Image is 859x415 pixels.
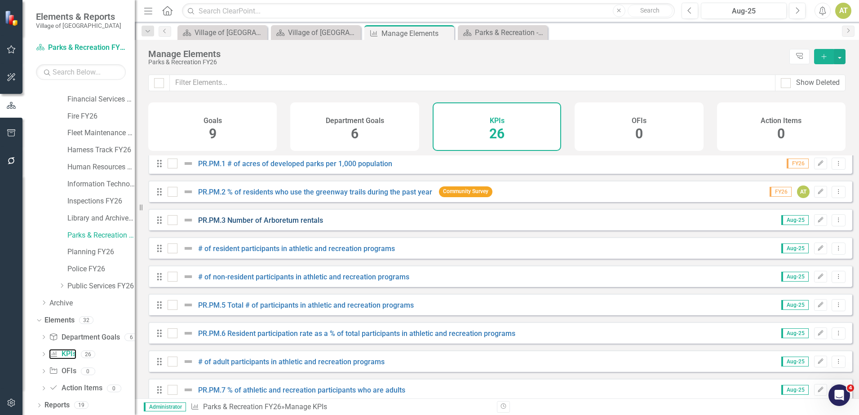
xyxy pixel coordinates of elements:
a: Harness Track FY26 [67,145,135,155]
a: Parks & Recreation FY26 [67,230,135,241]
a: Archive [49,298,135,309]
h4: Department Goals [326,117,384,125]
span: 0 [777,126,785,141]
div: 0 [81,367,95,375]
div: 6 [124,333,139,341]
button: AT [835,3,851,19]
span: FY26 [770,187,792,197]
a: Village of [GEOGRAPHIC_DATA] - Welcome Page [180,27,265,38]
a: PR.PM.3 Number of Arboretum rentals [198,216,323,225]
span: 6 [351,126,359,141]
img: Not Defined [183,186,194,197]
a: PR.PM.7 % of athletic and recreation participants who are adults [198,386,405,394]
span: 26 [489,126,505,141]
input: Search ClearPoint... [182,3,675,19]
div: 26 [81,350,95,358]
a: Library and Archives Services FY26 [67,213,135,224]
div: Show Deleted [796,78,840,88]
a: Reports [44,400,70,411]
img: Not Defined [183,356,194,367]
a: Village of [GEOGRAPHIC_DATA] - Welcome Page [273,27,359,38]
img: Not Defined [183,271,194,282]
input: Filter Elements... [169,75,775,91]
div: Manage Elements [381,28,452,39]
img: Not Defined [183,384,194,395]
iframe: Intercom live chat [828,384,850,406]
small: Village of [GEOGRAPHIC_DATA] [36,22,121,29]
a: Fleet Maintenance FY26 [67,128,135,138]
img: Not Defined [183,243,194,254]
div: Parks & Recreation FY26 [148,59,785,66]
a: PR.PM.1 # of acres of developed parks per 1,000 population [198,159,392,168]
span: Aug-25 [781,328,809,338]
span: Aug-25 [781,357,809,366]
a: Parks & Recreation - Landing Page [460,27,545,38]
h4: Goals [204,117,222,125]
a: # of non-resident participants in athletic and recreation programs [198,273,409,281]
span: Aug-25 [781,272,809,282]
div: 0 [107,384,121,392]
button: Aug-25 [701,3,787,19]
span: Aug-25 [781,300,809,310]
div: Parks & Recreation - Landing Page [475,27,545,38]
h4: OFIs [632,117,646,125]
span: Aug-25 [781,215,809,225]
span: Elements & Reports [36,11,121,22]
div: 19 [74,402,89,409]
a: Information Technology FY26 [67,179,135,190]
span: Administrator [144,402,186,411]
span: Community Survey [439,186,492,197]
span: 4 [847,384,854,392]
a: PR.PM.6 Resident participation rate as a % of total participants in athletic and recreation programs [198,329,515,338]
button: Search [628,4,673,17]
a: Fire FY26 [67,111,135,122]
a: Financial Services FY26 [67,94,135,105]
a: Police FY26 [67,264,135,274]
a: OFIs [49,366,76,376]
div: Manage Elements [148,49,785,59]
a: Inspections FY26 [67,196,135,207]
div: » Manage KPIs [190,402,490,412]
a: Planning FY26 [67,247,135,257]
a: # of resident participants in athletic and recreation programs [198,244,395,253]
a: Human Resources FY26 [67,162,135,172]
span: Aug-25 [781,243,809,253]
a: Action Items [49,383,102,393]
h4: KPIs [490,117,505,125]
a: KPIs [49,349,76,359]
span: FY26 [787,159,809,168]
img: Not Defined [183,158,194,169]
img: Not Defined [183,300,194,310]
div: 32 [79,316,93,324]
img: Not Defined [183,328,194,339]
input: Search Below... [36,64,126,80]
img: Not Defined [183,215,194,225]
div: AT [797,185,810,198]
span: 9 [209,126,217,141]
img: ClearPoint Strategy [4,10,20,26]
a: PR.PM.5 Total # of participants in athletic and recreation programs [198,301,414,309]
a: Parks & Recreation FY26 [203,402,281,411]
span: Aug-25 [781,385,809,395]
div: Village of [GEOGRAPHIC_DATA] - Welcome Page [195,27,265,38]
a: PR.PM.2 % of residents who use the greenway trails during the past year [198,188,432,196]
div: Aug-25 [704,6,784,17]
a: Parks & Recreation FY26 [36,43,126,53]
a: Public Services FY26 [67,281,135,291]
h4: Action Items [761,117,801,125]
a: Elements [44,315,75,326]
span: 0 [635,126,643,141]
span: Search [640,7,660,14]
a: # of adult participants in athletic and recreation programs [198,358,385,366]
a: Department Goals [49,332,120,343]
div: Village of [GEOGRAPHIC_DATA] - Welcome Page [288,27,359,38]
